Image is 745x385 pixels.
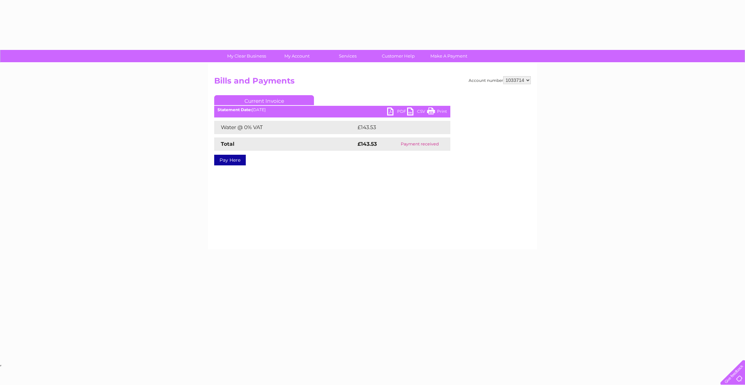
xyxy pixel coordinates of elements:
[214,95,314,105] a: Current Invoice
[270,50,325,62] a: My Account
[214,155,246,165] a: Pay Here
[214,76,531,89] h2: Bills and Payments
[387,107,407,117] a: PDF
[358,141,377,147] strong: £143.53
[469,76,531,84] div: Account number
[356,121,438,134] td: £143.53
[389,137,450,151] td: Payment received
[218,107,252,112] b: Statement Date:
[371,50,426,62] a: Customer Help
[219,50,274,62] a: My Clear Business
[427,107,447,117] a: Print
[221,141,234,147] strong: Total
[214,107,450,112] div: [DATE]
[407,107,427,117] a: CSV
[320,50,375,62] a: Services
[214,121,356,134] td: Water @ 0% VAT
[421,50,476,62] a: Make A Payment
